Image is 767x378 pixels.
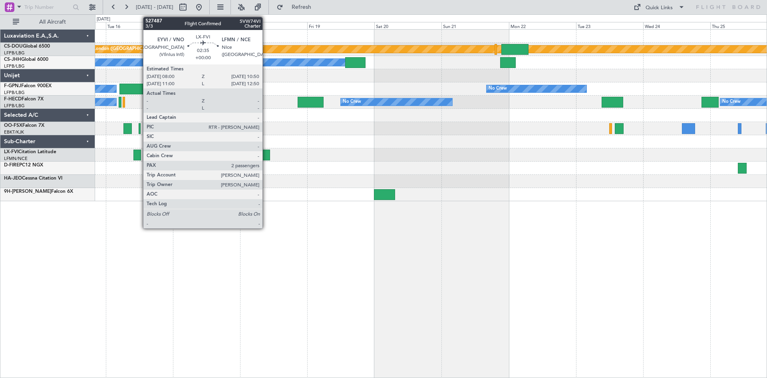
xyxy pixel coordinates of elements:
[24,1,70,13] input: Trip Number
[4,84,21,88] span: F-GPNJ
[285,4,318,10] span: Refresh
[21,19,84,25] span: All Aircraft
[63,43,159,55] div: Planned Maint London ([GEOGRAPHIC_DATA])
[4,44,23,49] span: CS-DOU
[374,22,441,29] div: Sat 20
[136,4,173,11] span: [DATE] - [DATE]
[576,22,643,29] div: Tue 23
[4,50,25,56] a: LFPB/LBG
[4,63,25,69] a: LFPB/LBG
[240,22,307,29] div: Thu 18
[4,156,28,162] a: LFMN/NCE
[4,103,25,109] a: LFPB/LBG
[4,189,73,194] a: 9H-[PERSON_NAME]Falcon 6X
[4,176,62,181] a: HA-JEOCessna Citation VI
[97,16,110,23] div: [DATE]
[630,1,689,14] button: Quick Links
[4,123,22,128] span: OO-FSX
[722,96,741,108] div: No Crew
[343,96,361,108] div: No Crew
[4,97,22,102] span: F-HECD
[9,16,87,28] button: All Aircraft
[4,150,18,154] span: LX-FVI
[4,57,21,62] span: CS-JHH
[4,57,48,62] a: CS-JHHGlobal 6000
[273,1,321,14] button: Refresh
[4,123,44,128] a: OO-FSXFalcon 7X
[643,22,710,29] div: Wed 24
[646,4,673,12] div: Quick Links
[4,150,56,154] a: LX-FVICitation Latitude
[4,97,44,102] a: F-HECDFalcon 7X
[173,22,240,29] div: Wed 17
[106,22,173,29] div: Tue 16
[509,22,576,29] div: Mon 22
[4,84,52,88] a: F-GPNJFalcon 900EX
[441,22,509,29] div: Sun 21
[4,129,24,135] a: EBKT/KJK
[4,44,50,49] a: CS-DOUGlobal 6500
[307,22,374,29] div: Fri 19
[4,163,43,168] a: D-FIREPC12 NGX
[4,189,51,194] span: 9H-[PERSON_NAME]
[4,163,19,168] span: D-FIRE
[489,83,507,95] div: No Crew
[4,90,25,96] a: LFPB/LBG
[4,176,22,181] span: HA-JEO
